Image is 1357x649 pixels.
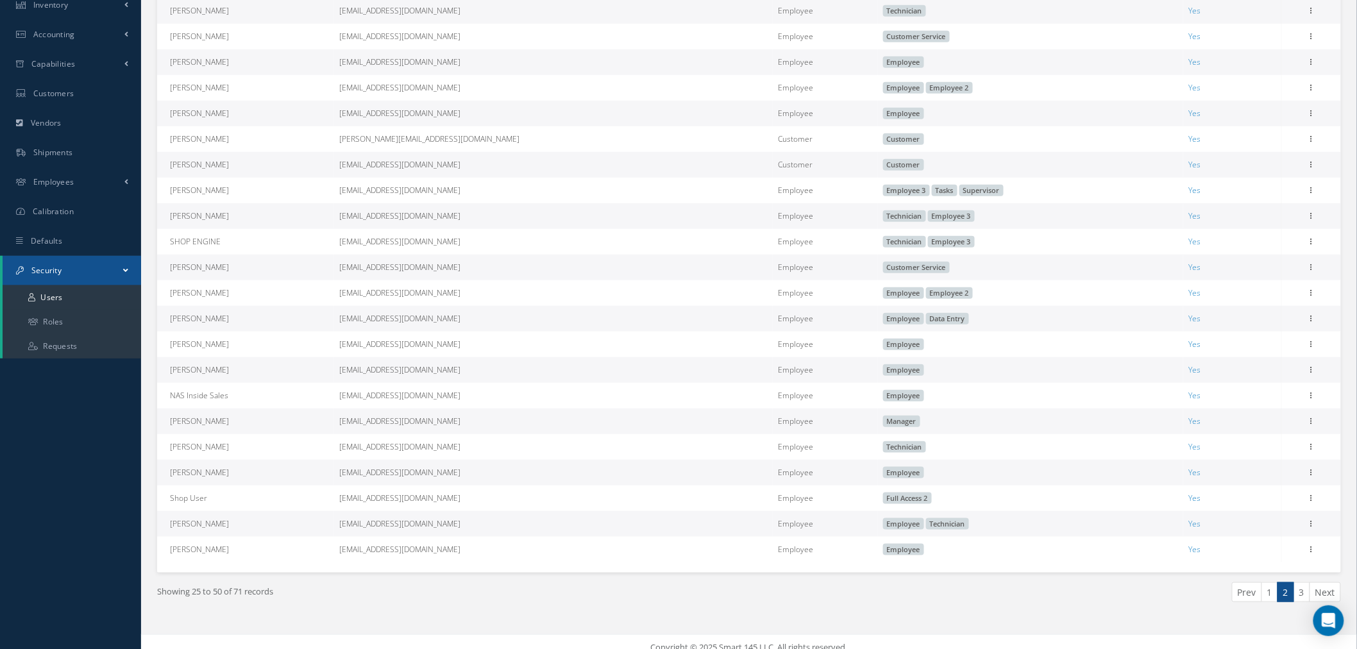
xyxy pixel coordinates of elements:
[334,537,773,562] td: [EMAIL_ADDRESS][DOMAIN_NAME]
[1188,493,1201,503] span: Yes
[883,390,924,401] span: Employee
[883,31,950,42] span: Customer Service
[334,203,773,229] td: [EMAIL_ADDRESS][DOMAIN_NAME]
[883,210,926,222] span: Technician
[773,255,877,280] td: Employee
[1188,236,1201,247] span: Yes
[773,434,877,460] td: Employee
[926,82,973,94] span: Employee 2
[1188,108,1201,119] span: Yes
[1188,313,1201,324] span: Yes
[157,383,334,409] td: NAS Inside Sales
[334,485,773,511] td: [EMAIL_ADDRESS][DOMAIN_NAME]
[773,280,877,306] td: Employee
[1294,582,1310,602] a: 3
[773,511,877,537] td: Employee
[33,206,74,217] span: Calibration
[1188,159,1201,170] span: Yes
[334,383,773,409] td: [EMAIL_ADDRESS][DOMAIN_NAME]
[157,203,334,229] td: [PERSON_NAME]
[1188,31,1201,42] span: Yes
[1188,5,1201,16] span: Yes
[883,262,950,273] span: Customer Service
[773,203,877,229] td: Employee
[334,255,773,280] td: [EMAIL_ADDRESS][DOMAIN_NAME]
[773,229,877,255] td: Employee
[31,58,76,69] span: Capabilities
[157,460,334,485] td: [PERSON_NAME]
[773,383,877,409] td: Employee
[883,364,924,376] span: Employee
[773,332,877,357] td: Employee
[1188,82,1201,93] span: Yes
[31,117,62,128] span: Vendors
[334,511,773,537] td: [EMAIL_ADDRESS][DOMAIN_NAME]
[334,24,773,49] td: [EMAIL_ADDRESS][DOMAIN_NAME]
[1313,605,1344,636] div: Open Intercom Messenger
[157,357,334,383] td: [PERSON_NAME]
[334,229,773,255] td: [EMAIL_ADDRESS][DOMAIN_NAME]
[773,24,877,49] td: Employee
[334,306,773,332] td: [EMAIL_ADDRESS][DOMAIN_NAME]
[3,285,141,310] a: Users
[1277,582,1294,602] a: 2
[157,75,334,101] td: [PERSON_NAME]
[773,485,877,511] td: Employee
[157,255,334,280] td: [PERSON_NAME]
[883,56,924,68] span: Employee
[773,306,877,332] td: Employee
[334,332,773,357] td: [EMAIL_ADDRESS][DOMAIN_NAME]
[1188,287,1201,298] span: Yes
[33,29,75,40] span: Accounting
[1188,390,1201,401] span: Yes
[926,313,969,324] span: Data Entry
[883,544,924,555] span: Employee
[157,49,334,75] td: [PERSON_NAME]
[883,467,924,478] span: Employee
[1188,467,1201,478] span: Yes
[1188,185,1201,196] span: Yes
[883,133,924,145] span: Customer
[883,108,924,119] span: Employee
[3,334,141,358] a: Requests
[334,357,773,383] td: [EMAIL_ADDRESS][DOMAIN_NAME]
[31,235,62,246] span: Defaults
[959,185,1004,196] span: Supervisor
[928,236,975,248] span: Employee 3
[773,409,877,434] td: Employee
[1261,582,1278,602] a: 1
[883,82,924,94] span: Employee
[334,280,773,306] td: [EMAIL_ADDRESS][DOMAIN_NAME]
[773,537,877,562] td: Employee
[883,493,932,504] span: Full Access 2
[157,485,334,511] td: Shop User
[883,416,920,427] span: Manager
[334,178,773,203] td: [EMAIL_ADDRESS][DOMAIN_NAME]
[157,537,334,562] td: [PERSON_NAME]
[883,5,926,17] span: Technician
[157,280,334,306] td: [PERSON_NAME]
[773,49,877,75] td: Employee
[1188,544,1201,555] span: Yes
[3,256,141,285] a: Security
[1188,262,1201,273] span: Yes
[773,126,877,152] td: Customer
[334,460,773,485] td: [EMAIL_ADDRESS][DOMAIN_NAME]
[1188,133,1201,144] span: Yes
[1188,210,1201,221] span: Yes
[1188,416,1201,426] span: Yes
[883,339,924,350] span: Employee
[31,265,62,276] span: Security
[773,75,877,101] td: Employee
[157,409,334,434] td: [PERSON_NAME]
[1188,56,1201,67] span: Yes
[334,409,773,434] td: [EMAIL_ADDRESS][DOMAIN_NAME]
[883,441,926,453] span: Technician
[3,310,141,334] a: Roles
[883,518,924,530] span: Employee
[883,185,930,196] span: Employee 3
[157,229,334,255] td: SHOP ENGINE
[157,332,334,357] td: [PERSON_NAME]
[33,147,73,158] span: Shipments
[1188,364,1201,375] span: Yes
